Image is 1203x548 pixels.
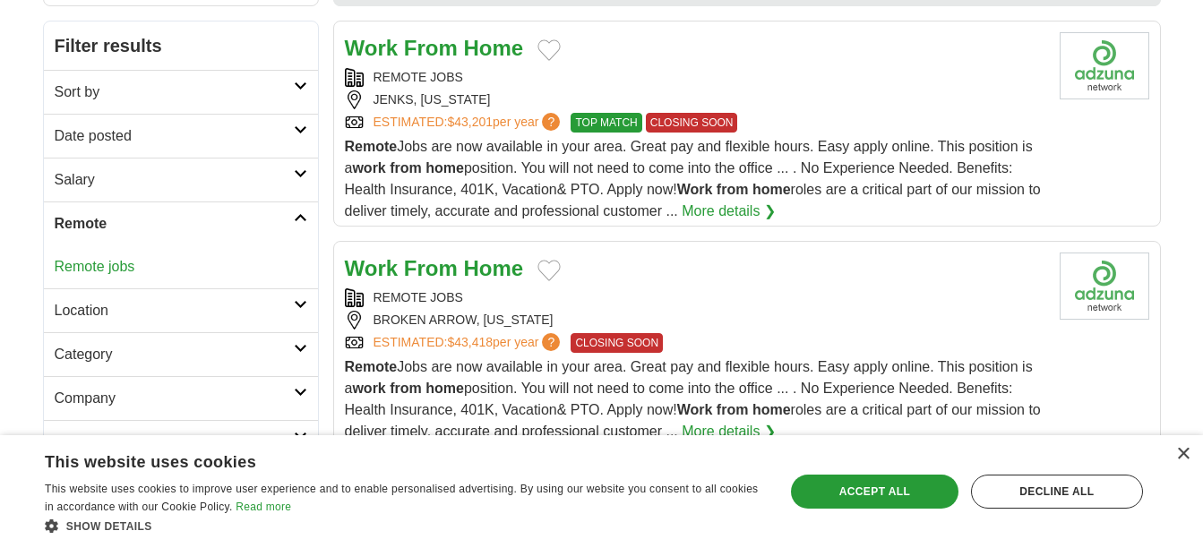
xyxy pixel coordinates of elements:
[44,21,318,70] h2: Filter results
[44,376,318,420] a: Company
[791,475,958,509] div: Accept all
[55,169,294,191] h2: Salary
[55,213,294,235] h2: Remote
[404,36,458,60] strong: From
[236,501,291,513] a: Read more, opens a new window
[447,115,493,129] span: $43,201
[45,483,758,513] span: This website uses cookies to improve user experience and to enable personalised advertising. By u...
[55,432,294,453] h2: Employment type
[55,344,294,365] h2: Category
[55,259,135,274] a: Remote jobs
[352,381,385,396] strong: work
[45,517,762,535] div: Show details
[971,475,1143,509] div: Decline all
[345,359,398,374] strong: Remote
[677,402,713,417] strong: Work
[537,260,561,281] button: Add to favorite jobs
[682,421,776,442] a: More details ❯
[44,158,318,201] a: Salary
[44,332,318,376] a: Category
[345,311,1045,330] div: BROKEN ARROW, [US_STATE]
[1176,448,1190,461] div: Close
[345,139,1041,218] span: Jobs are now available in your area. Great pay and flexible hours. Easy apply online. This positi...
[463,256,523,280] strong: Home
[717,182,749,197] strong: from
[1060,253,1149,320] img: Company logo
[1060,32,1149,99] img: Company logo
[752,182,791,197] strong: home
[677,182,713,197] strong: Work
[44,70,318,114] a: Sort by
[390,381,422,396] strong: from
[752,402,791,417] strong: home
[646,113,738,133] span: CLOSING SOON
[374,333,564,353] a: ESTIMATED:$43,418per year?
[425,160,464,176] strong: home
[55,81,294,103] h2: Sort by
[537,39,561,61] button: Add to favorite jobs
[345,139,398,154] strong: Remote
[55,388,294,409] h2: Company
[374,113,564,133] a: ESTIMATED:$43,201per year?
[390,160,422,176] strong: from
[345,256,524,280] a: Work From Home
[682,201,776,222] a: More details ❯
[45,446,718,473] div: This website uses cookies
[345,36,399,60] strong: Work
[345,90,1045,109] div: JENKS, [US_STATE]
[55,300,294,321] h2: Location
[542,333,560,351] span: ?
[44,114,318,158] a: Date posted
[55,125,294,147] h2: Date posted
[44,288,318,332] a: Location
[404,256,458,280] strong: From
[463,36,523,60] strong: Home
[352,160,385,176] strong: work
[345,256,399,280] strong: Work
[425,381,464,396] strong: home
[345,288,1045,307] div: REMOTE JOBS
[44,201,318,245] a: Remote
[345,359,1041,439] span: Jobs are now available in your area. Great pay and flexible hours. Easy apply online. This positi...
[345,36,524,60] a: Work From Home
[717,402,749,417] strong: from
[542,113,560,131] span: ?
[571,113,641,133] span: TOP MATCH
[571,333,663,353] span: CLOSING SOON
[447,335,493,349] span: $43,418
[44,420,318,464] a: Employment type
[345,68,1045,87] div: REMOTE JOBS
[66,520,152,533] span: Show details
